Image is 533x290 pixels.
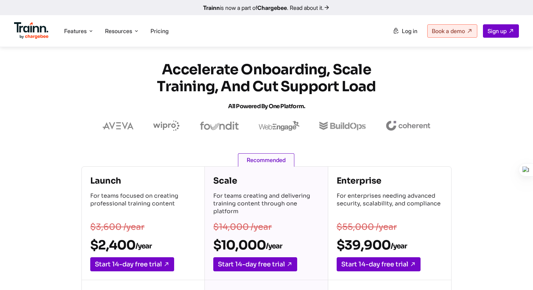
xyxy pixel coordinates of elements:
a: Book a demo [427,24,477,38]
h4: Scale [213,175,319,186]
a: Log in [388,25,422,37]
s: $14,000 /year [213,222,272,232]
p: For enterprises needing advanced security, scalability, and compliance [337,192,443,217]
img: foundit logo [200,122,239,130]
p: For teams creating and delivering training content through one platform [213,192,319,217]
a: Start 14-day free trial [213,257,297,271]
p: For teams focused on creating professional training content [90,192,196,217]
h2: $39,900 [337,237,443,253]
span: Features [64,27,87,35]
sub: /year [135,242,152,251]
span: All Powered by One Platform. [228,103,305,110]
b: Trainn [203,4,220,11]
img: wipro logo [153,121,180,131]
a: Sign up [483,24,519,38]
sub: /year [391,242,407,251]
sub: /year [266,242,282,251]
a: Pricing [151,27,169,35]
h1: Accelerate Onboarding, Scale Training, and Cut Support Load [140,61,393,115]
span: Recommended [238,153,294,167]
h4: Enterprise [337,175,443,186]
img: aveva logo [103,122,134,129]
s: $55,000 /year [337,222,397,232]
a: Start 14-day free trial [90,257,174,271]
span: Book a demo [432,27,465,35]
img: webengage logo [259,121,300,131]
span: Sign up [488,27,507,35]
h4: Launch [90,175,196,186]
span: Resources [105,27,132,35]
b: Chargebee [257,4,287,11]
img: buildops logo [319,122,366,130]
img: Trainn Logo [14,22,49,39]
h2: $10,000 [213,237,319,253]
img: coherent logo [386,121,430,131]
h2: $2,400 [90,237,196,253]
a: Start 14-day free trial [337,257,421,271]
span: Log in [402,27,417,35]
s: $3,600 /year [90,222,145,232]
